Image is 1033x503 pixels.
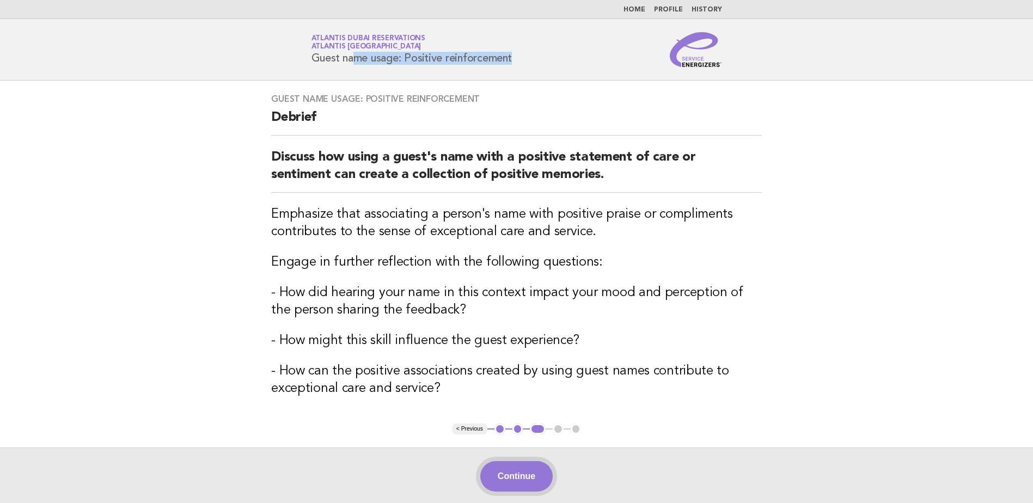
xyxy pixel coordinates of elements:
[311,35,425,50] a: Atlantis Dubai ReservationsAtlantis [GEOGRAPHIC_DATA]
[480,461,553,492] button: Continue
[271,254,762,271] h3: Engage in further reflection with the following questions:
[271,363,762,397] h3: - How can the positive associations created by using guest names contribute to exceptional care a...
[271,149,762,193] h2: Discuss how using a guest's name with a positive statement of care or sentiment can create a coll...
[271,94,762,105] h3: Guest name usage: Positive reinforcement
[654,7,683,13] a: Profile
[670,32,722,67] img: Service Energizers
[512,424,523,434] button: 2
[311,35,512,64] h1: Guest name usage: Positive reinforcement
[271,284,762,319] h3: - How did hearing your name in this context impact your mood and perception of the person sharing...
[271,332,762,349] h3: - How might this skill influence the guest experience?
[311,44,421,51] span: Atlantis [GEOGRAPHIC_DATA]
[271,206,762,241] h3: Emphasize that associating a person's name with positive praise or compliments contributes to the...
[271,109,762,136] h2: Debrief
[494,424,505,434] button: 1
[692,7,722,13] a: History
[530,424,546,434] button: 3
[624,7,645,13] a: Home
[452,424,487,434] button: < Previous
